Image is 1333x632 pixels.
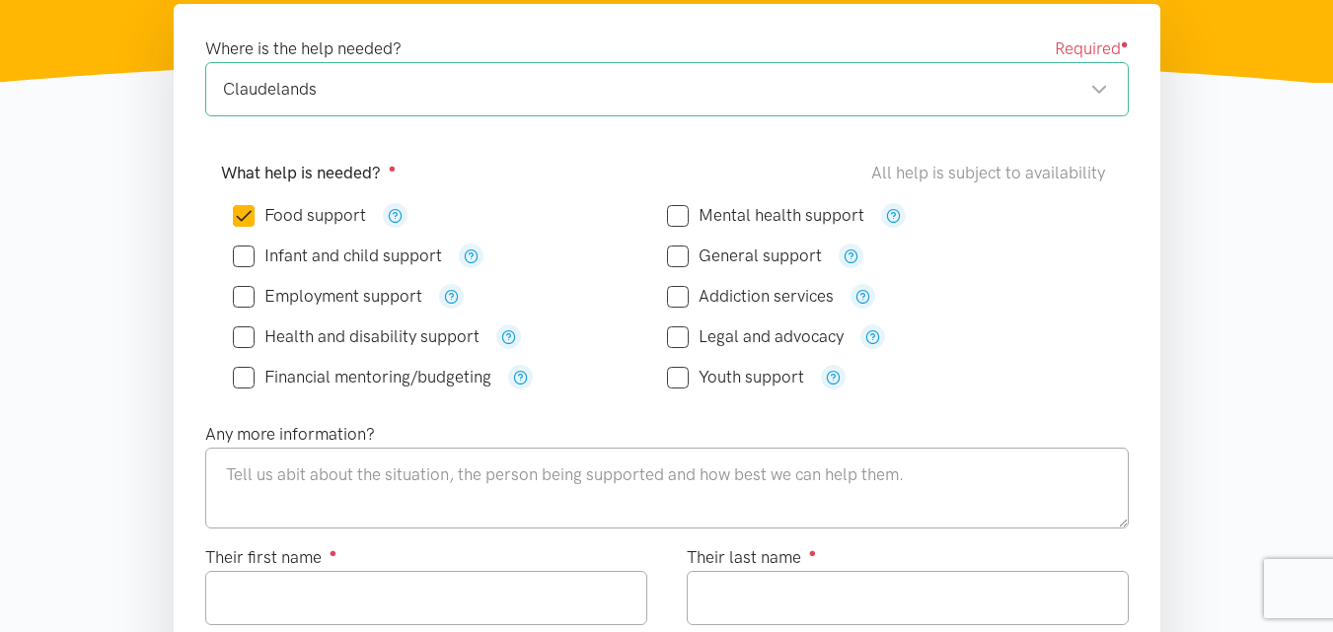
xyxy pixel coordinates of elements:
label: Mental health support [667,207,864,224]
label: Employment support [233,288,422,305]
label: Addiction services [667,288,834,305]
label: Financial mentoring/budgeting [233,369,491,386]
label: Health and disability support [233,328,480,345]
label: Youth support [667,369,804,386]
div: All help is subject to availability [871,160,1113,186]
label: Any more information? [205,421,375,448]
label: Food support [233,207,366,224]
sup: ● [809,545,817,560]
label: Their last name [687,544,817,571]
sup: ● [330,545,337,560]
label: Where is the help needed? [205,35,402,62]
span: Required [1055,35,1129,62]
label: Legal and advocacy [667,328,844,345]
sup: ● [389,161,397,176]
label: Their first name [205,544,337,571]
label: What help is needed? [221,160,397,186]
sup: ● [1121,36,1129,51]
div: Claudelands [223,76,1108,103]
label: General support [667,247,822,264]
label: Infant and child support [233,247,442,264]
